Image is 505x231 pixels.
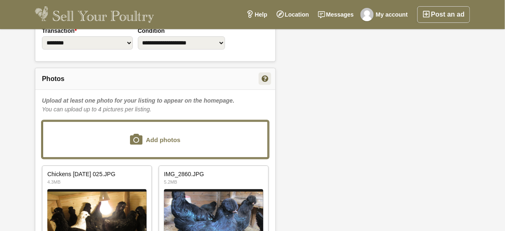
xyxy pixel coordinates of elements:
[358,6,412,23] a: My account
[417,6,470,23] a: Post an ad
[164,171,263,177] span: IMG_2860.JPG
[35,68,275,89] h2: Photos
[242,6,272,23] a: Help
[164,179,263,185] span: 5.2MB
[42,97,235,104] b: Upload at least one photo for your listing to appear on the homepage.
[360,8,374,21] img: Carol Connor
[47,179,147,185] span: 4.3MB
[42,96,269,114] div: You can upload up to 4 pictures per listing.
[35,6,154,23] img: Sell Your Poultry
[314,6,358,23] a: Messages
[138,27,225,35] label: Condition
[42,27,133,35] label: Transaction
[47,171,147,177] span: Chickens [DATE] 025.JPG
[272,6,314,23] a: Location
